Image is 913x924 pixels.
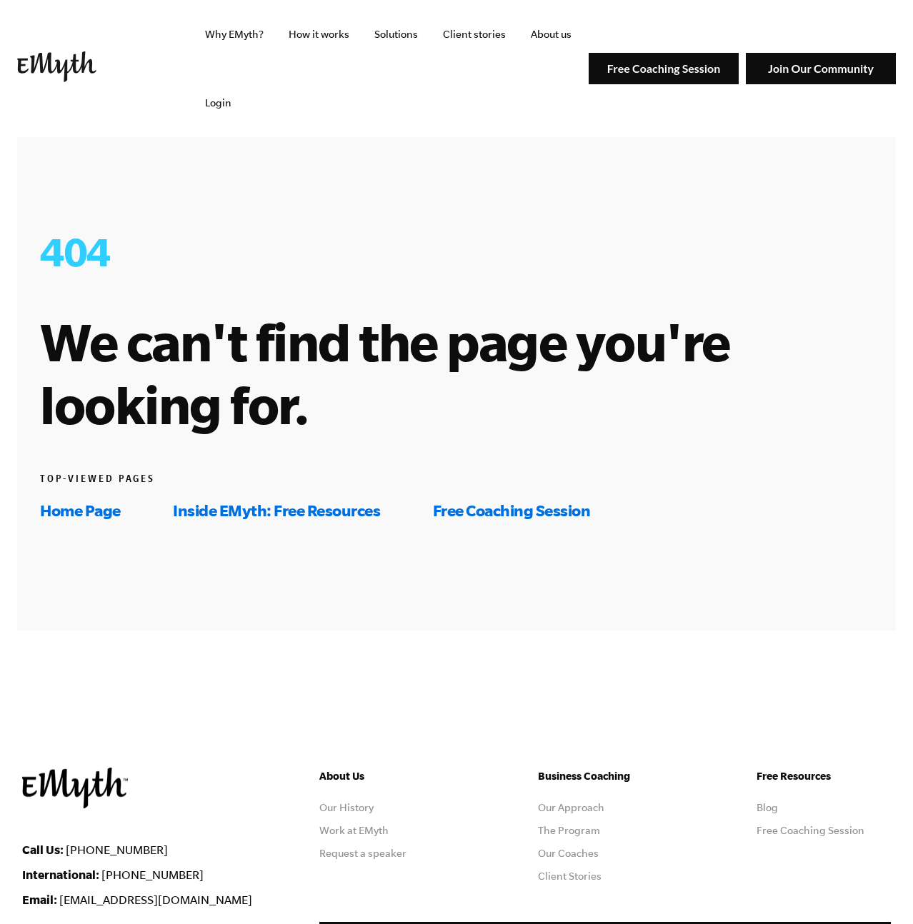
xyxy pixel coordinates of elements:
[66,843,168,856] a: [PHONE_NUMBER]
[22,893,57,906] strong: Email:
[22,868,99,881] strong: International:
[538,848,599,859] a: Our Coaches
[194,69,243,137] a: Login
[173,501,380,519] a: Inside EMyth: Free Resources
[538,768,672,785] h5: Business Coaching
[40,310,873,436] h1: We can't find the page you're looking for.
[319,802,374,813] a: Our History
[22,768,128,808] img: EMyth
[40,229,110,273] span: 404
[757,802,778,813] a: Blog
[22,843,64,856] strong: Call Us:
[538,870,602,882] a: Client Stories
[319,848,406,859] a: Request a speaker
[17,51,96,82] img: EMyth
[746,53,896,85] img: Join Our Community
[757,825,864,836] a: Free Coaching Session
[757,768,891,785] h5: Free Resources
[589,53,739,85] img: Free Coaching Session
[538,825,600,836] a: The Program
[538,802,604,813] a: Our Approach
[59,893,252,906] a: [EMAIL_ADDRESS][DOMAIN_NAME]
[40,501,121,519] a: Home Page
[40,473,873,488] h6: TOP-VIEWED PAGES
[101,868,204,881] a: [PHONE_NUMBER]
[319,825,389,836] a: Work at EMyth
[319,768,454,785] h5: About Us
[433,501,591,519] a: Free Coaching Session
